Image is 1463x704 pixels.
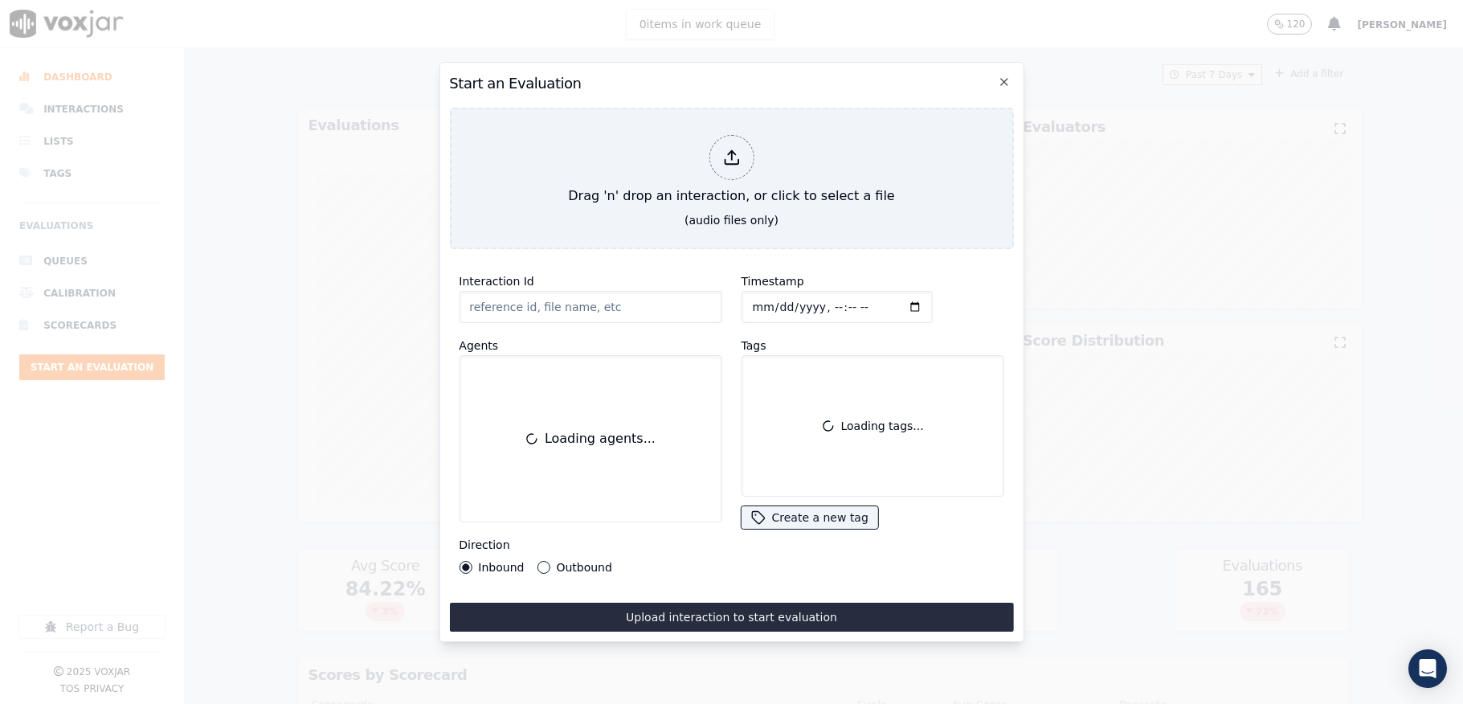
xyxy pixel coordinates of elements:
[748,362,996,489] div: Loading tags...
[449,108,1013,249] button: Drag 'n' drop an interaction, or click to select a file (audio files only)
[469,366,711,512] div: Loading agents...
[1408,649,1447,688] div: Open Intercom Messenger
[459,339,498,352] label: Agents
[685,212,778,228] div: (audio files only)
[741,339,766,352] label: Tags
[741,506,877,529] button: Create a new tag
[459,275,533,288] label: Interaction Id
[459,291,721,323] input: reference id, file name, etc
[556,562,611,573] label: Outbound
[449,603,1013,632] button: Upload interaction to start evaluation
[449,72,1013,95] h2: Start an Evaluation
[478,562,524,573] label: Inbound
[562,129,901,212] div: Drag 'n' drop an interaction, or click to select a file
[741,275,803,288] label: Timestamp
[459,538,509,551] label: Direction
